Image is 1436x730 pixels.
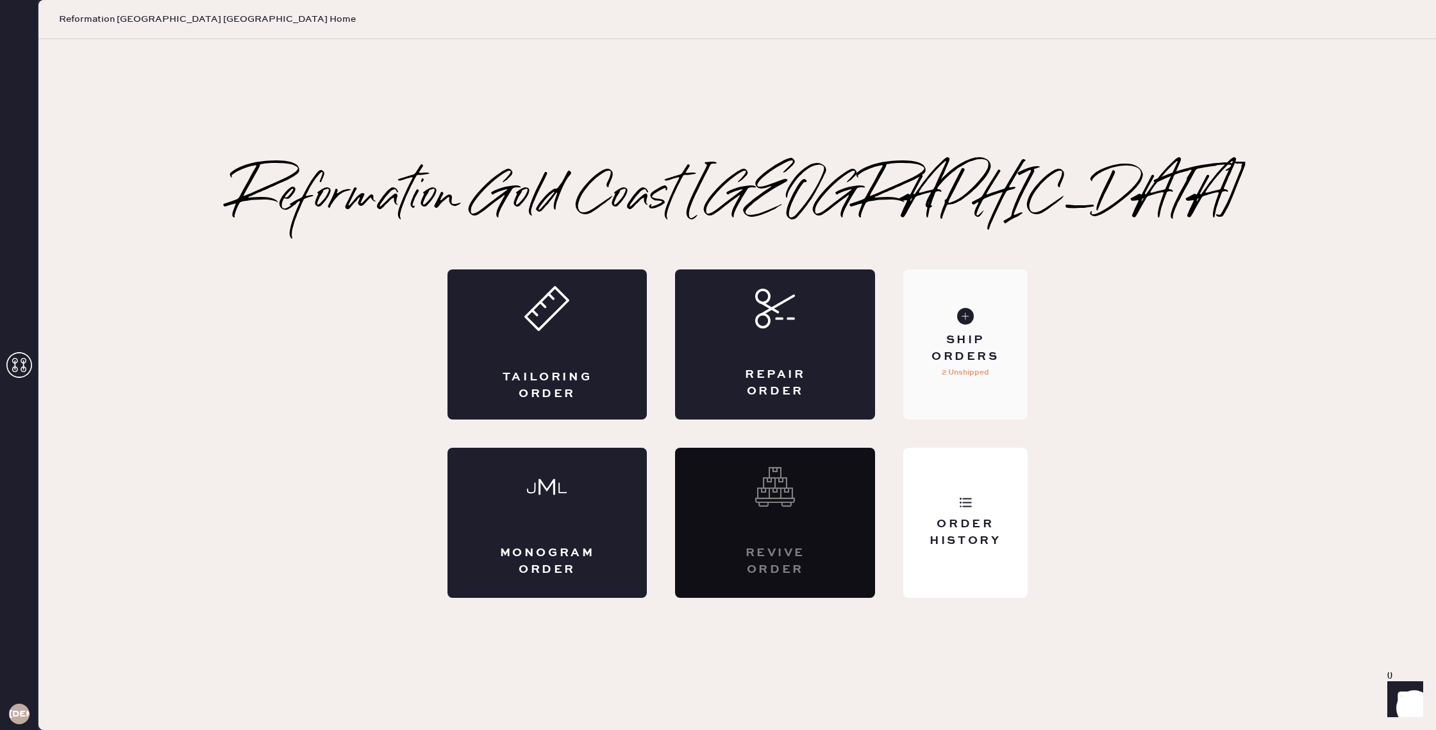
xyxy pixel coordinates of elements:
div: Ship Orders [914,332,1017,364]
div: Interested? Contact us at care@hemster.co [675,448,875,598]
div: Monogram Order [499,545,596,577]
h2: Reformation Gold Coast [GEOGRAPHIC_DATA] [232,172,1243,223]
div: Revive order [726,545,824,577]
div: Tailoring Order [499,369,596,402]
h3: [DEMOGRAPHIC_DATA] [9,709,29,718]
p: 2 Unshipped [942,365,989,380]
span: Reformation [GEOGRAPHIC_DATA] [GEOGRAPHIC_DATA] Home [59,13,356,26]
iframe: Front Chat [1375,672,1430,727]
div: Repair Order [726,367,824,399]
div: Order History [914,516,1017,548]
